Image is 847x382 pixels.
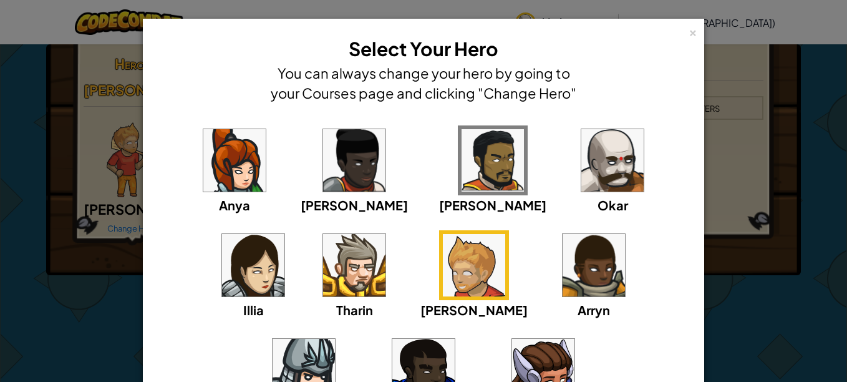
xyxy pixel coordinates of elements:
span: Arryn [578,302,610,318]
img: portrait.png [323,234,385,296]
img: portrait.png [222,234,284,296]
span: Illia [243,302,264,318]
h4: You can always change your hero by going to your Courses page and clicking "Change Hero" [268,63,579,103]
img: portrait.png [581,129,644,192]
img: portrait.png [203,129,266,192]
span: Okar [598,197,628,213]
div: × [689,24,697,37]
span: [PERSON_NAME] [439,197,546,213]
img: portrait.png [323,129,385,192]
img: portrait.png [443,234,505,296]
span: Anya [219,197,250,213]
img: portrait.png [462,129,524,192]
span: [PERSON_NAME] [301,197,408,213]
span: Tharin [336,302,373,318]
img: portrait.png [563,234,625,296]
h3: Select Your Hero [268,35,579,63]
span: [PERSON_NAME] [420,302,528,318]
